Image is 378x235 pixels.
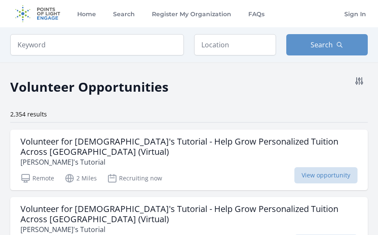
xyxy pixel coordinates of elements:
[10,34,184,55] input: Keyword
[20,204,358,224] h3: Volunteer for [DEMOGRAPHIC_DATA]'s Tutorial - Help Grow Personalized Tuition Across [GEOGRAPHIC_D...
[10,77,169,96] h2: Volunteer Opportunities
[10,130,368,190] a: Volunteer for [DEMOGRAPHIC_DATA]'s Tutorial - Help Grow Personalized Tuition Across [GEOGRAPHIC_D...
[194,34,276,55] input: Location
[20,136,358,157] h3: Volunteer for [DEMOGRAPHIC_DATA]'s Tutorial - Help Grow Personalized Tuition Across [GEOGRAPHIC_D...
[64,173,97,183] p: 2 Miles
[286,34,368,55] button: Search
[20,224,358,235] p: [PERSON_NAME]'s Tutorial
[311,40,333,50] span: Search
[294,167,358,183] span: View opportunity
[20,173,54,183] p: Remote
[10,110,47,118] span: 2,354 results
[107,173,162,183] p: Recruiting now
[20,157,358,167] p: [PERSON_NAME]'s Tutorial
